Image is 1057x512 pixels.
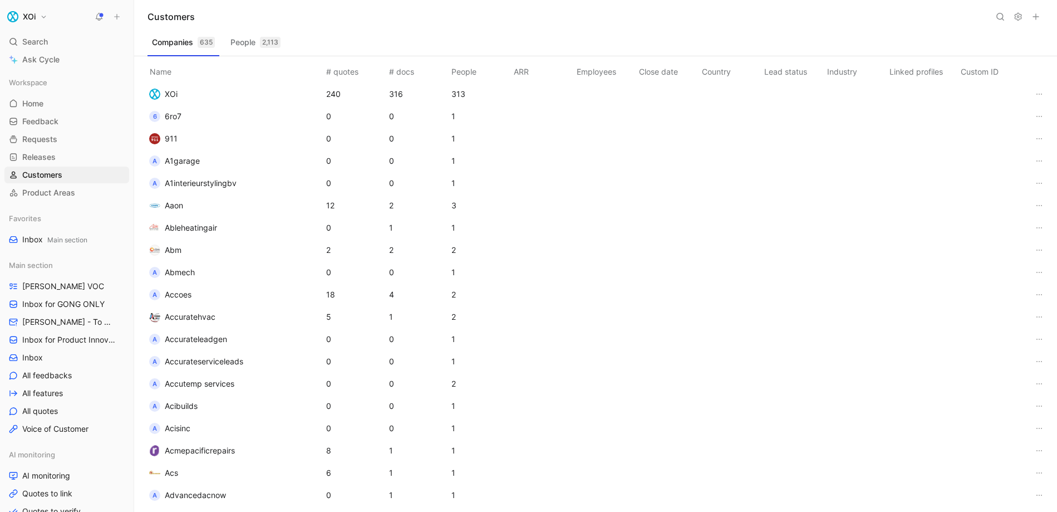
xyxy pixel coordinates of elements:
[145,108,185,125] button: 66ro7
[149,356,160,367] div: A
[387,373,449,395] td: 0
[22,370,72,381] span: All feedbacks
[165,111,181,121] span: 6ro7
[149,89,160,100] img: logo
[387,105,449,128] td: 0
[324,440,386,462] td: 8
[387,56,449,83] th: # docs
[149,445,160,456] img: logo
[449,128,512,150] td: 1
[449,462,512,484] td: 1
[22,470,70,481] span: AI monitoring
[149,423,160,434] div: A
[165,178,237,188] span: A1interieurstylingbv
[145,174,240,192] button: AA1interieurstylingbv
[449,150,512,172] td: 1
[387,328,449,350] td: 0
[574,56,637,83] th: Employees
[145,241,185,259] button: logoAbm
[387,239,449,261] td: 2
[324,239,386,261] td: 2
[165,312,215,321] span: Accuratehvac
[165,267,195,277] span: Abmech
[145,353,247,370] button: AAccurateserviceleads
[449,328,512,350] td: 1
[387,194,449,217] td: 2
[387,395,449,417] td: 0
[324,217,386,239] td: 0
[22,352,43,363] span: Inbox
[324,306,386,328] td: 5
[4,385,129,402] a: All features
[22,281,104,292] span: [PERSON_NAME] VOC
[4,95,129,112] a: Home
[149,111,160,122] div: 6
[145,330,231,348] button: AAccurateleadgen
[149,178,160,189] div: A
[165,134,178,143] span: 911
[4,446,129,463] div: AI monitoring
[165,357,243,366] span: Accurateserviceleads
[148,33,219,51] button: Companies
[149,267,160,278] div: A
[9,449,55,460] span: AI monitoring
[762,56,824,83] th: Lead status
[4,349,129,366] a: Inbox
[324,83,386,105] td: 240
[324,417,386,440] td: 0
[387,83,449,105] td: 316
[387,350,449,373] td: 0
[324,56,386,83] th: # quotes
[4,257,129,437] div: Main section[PERSON_NAME] VOCInbox for GONG ONLY[PERSON_NAME] - To ProcessInbox for Product Innov...
[145,442,239,460] button: logoAcmepacificrepairs
[887,56,958,83] th: Linked profiles
[9,77,47,88] span: Workspace
[449,172,512,194] td: 1
[22,488,72,499] span: Quotes to link
[149,245,160,256] img: logo
[22,406,58,417] span: All quotes
[22,316,115,328] span: [PERSON_NAME] - To Process
[449,261,512,284] td: 1
[449,105,512,128] td: 1
[324,172,386,194] td: 0
[22,423,89,435] span: Voice of Customer
[165,468,178,477] span: Acs
[324,373,386,395] td: 0
[145,197,187,214] button: logoAaon
[4,296,129,313] a: Inbox for GONG ONLY
[149,311,160,323] img: logo
[387,440,449,462] td: 1
[148,10,195,23] h1: Customers
[387,284,449,306] td: 4
[4,9,50,25] button: XOiXOi
[324,328,386,350] td: 0
[149,334,160,345] div: A
[165,490,226,500] span: Advancedacnow
[4,403,129,420] a: All quotes
[4,149,129,165] a: Releases
[145,375,238,393] button: AAccutemp services
[324,194,386,217] td: 12
[4,485,129,502] a: Quotes to link
[165,245,181,255] span: Abm
[165,290,191,299] span: Accoes
[145,67,176,76] span: Name
[165,401,198,411] span: Acibuilds
[22,169,62,181] span: Customers
[4,367,129,384] a: All feedbacks
[387,128,449,150] td: 0
[449,239,512,261] td: 2
[4,167,129,183] a: Customers
[387,484,449,506] td: 1
[22,187,75,198] span: Product Areas
[198,37,215,48] div: 635
[324,128,386,150] td: 0
[165,334,227,344] span: Accurateleadgen
[449,83,512,105] td: 313
[149,133,160,144] img: logo
[145,397,201,415] button: AAcibuilds
[22,152,56,163] span: Releases
[700,56,762,83] th: Country
[226,33,285,51] button: People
